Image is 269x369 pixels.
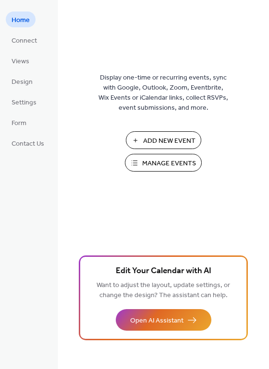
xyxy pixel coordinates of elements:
span: Views [12,57,29,67]
button: Open AI Assistant [116,309,211,331]
span: Manage Events [142,159,196,169]
span: Connect [12,36,37,46]
a: Form [6,115,32,130]
a: Views [6,53,35,69]
a: Home [6,12,36,27]
button: Manage Events [125,154,202,172]
span: Home [12,15,30,25]
span: Display one-time or recurring events, sync with Google, Outlook, Zoom, Eventbrite, Wix Events or ... [98,73,228,113]
span: Edit Your Calendar with AI [116,265,211,278]
span: Add New Event [143,136,196,146]
a: Design [6,73,38,89]
span: Open AI Assistant [130,316,183,326]
span: Contact Us [12,139,44,149]
a: Contact Us [6,135,50,151]
span: Want to adjust the layout, update settings, or change the design? The assistant can help. [97,279,230,302]
span: Design [12,77,33,87]
span: Settings [12,98,37,108]
a: Settings [6,94,42,110]
span: Form [12,118,26,128]
button: Add New Event [126,131,201,149]
a: Connect [6,32,43,48]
